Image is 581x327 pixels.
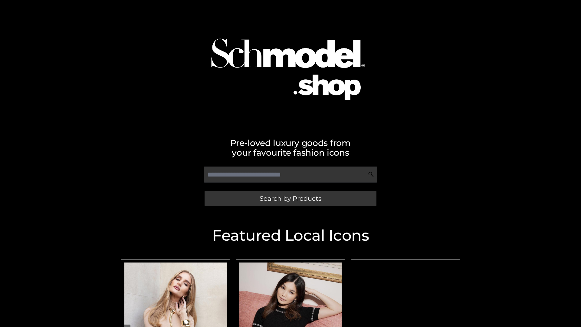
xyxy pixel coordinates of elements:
[368,171,374,177] img: Search Icon
[260,195,321,202] span: Search by Products
[118,138,463,157] h2: Pre-loved luxury goods from your favourite fashion icons
[205,191,376,206] a: Search by Products
[118,228,463,243] h2: Featured Local Icons​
